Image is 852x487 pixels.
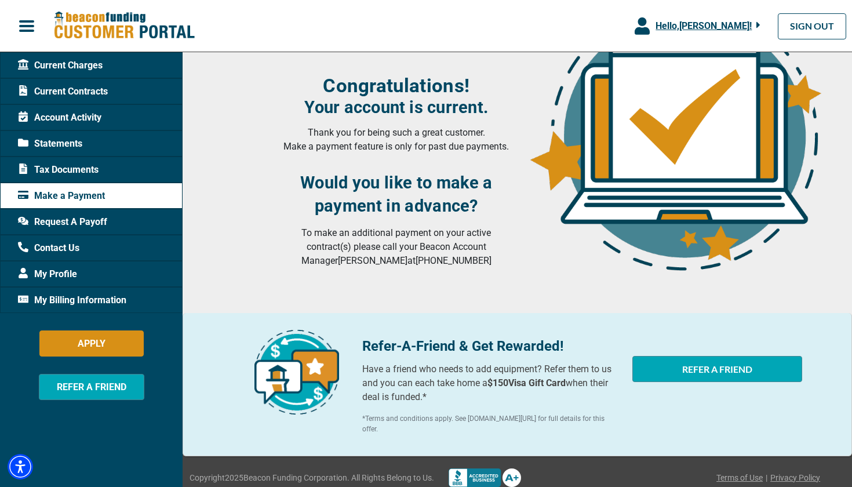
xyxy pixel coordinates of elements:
[282,171,511,217] h3: Would you like to make a payment in advance?
[766,472,767,484] span: |
[362,362,618,404] p: Have a friend who needs to add equipment? Refer them to us and you can each take home a when thei...
[632,356,802,382] button: REFER A FRIEND
[18,59,103,72] span: Current Charges
[282,97,511,117] h4: Your account is current.
[18,163,99,177] span: Tax Documents
[18,293,126,307] span: My Billing Information
[8,454,33,479] div: Accessibility Menu
[18,267,77,281] span: My Profile
[18,241,79,255] span: Contact Us
[282,126,511,154] p: Thank you for being such a great customer. Make a payment feature is only for past due payments.
[362,336,618,357] p: Refer-A-Friend & Get Rewarded!
[18,215,107,229] span: Request A Payoff
[362,413,618,434] p: *Terms and conditions apply. See [DOMAIN_NAME][URL] for full details for this offer.
[716,472,763,484] a: Terms of Use
[18,189,105,203] span: Make a Payment
[449,468,521,487] img: Better Bussines Beareau logo A+
[778,13,846,39] a: SIGN OUT
[39,330,144,357] button: APPLY
[53,11,195,41] img: Beacon Funding Customer Portal Logo
[656,20,752,31] span: Hello, [PERSON_NAME] !
[282,74,511,97] h3: Congratulations!
[282,226,511,268] p: To make an additional payment on your active contract(s) please call your Beacon Account Manager ...
[487,377,566,388] b: $150 Visa Gift Card
[39,374,144,400] button: REFER A FRIEND
[254,330,339,415] img: refer-a-friend-icon.png
[18,85,108,99] span: Current Contracts
[18,111,101,125] span: Account Activity
[190,472,434,484] span: Copyright 2025 Beacon Funding Corporation. All Rights Belong to Us.
[18,137,82,151] span: Statements
[770,472,820,484] a: Privacy Policy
